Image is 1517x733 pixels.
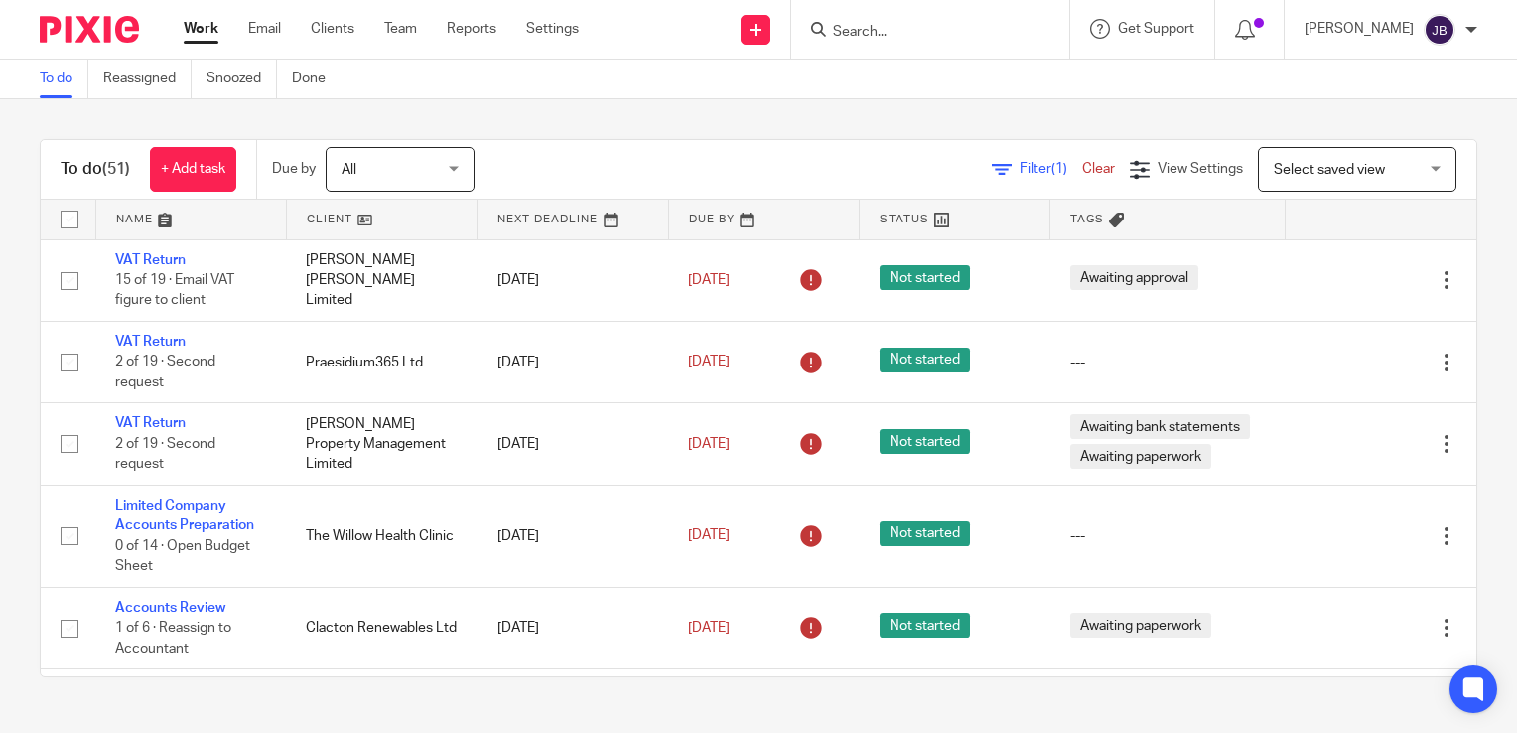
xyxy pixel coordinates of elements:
td: [PERSON_NAME] Property Management Limited [286,403,477,485]
span: [DATE] [688,273,730,287]
span: (51) [102,161,130,177]
img: svg%3E [1424,14,1455,46]
a: Clear [1082,162,1115,176]
td: [DATE] [478,239,668,321]
td: Clacton Renewables Ltd [286,587,477,668]
td: [DATE] [478,321,668,402]
span: [DATE] [688,529,730,543]
div: --- [1070,526,1266,546]
a: Snoozed [207,60,277,98]
a: Email [248,19,281,39]
a: + Add task [150,147,236,192]
span: Tags [1070,214,1104,224]
span: Select saved view [1274,163,1385,177]
a: VAT Return [115,416,186,430]
img: Pixie [40,16,139,43]
span: Not started [880,429,970,454]
a: Reassigned [103,60,192,98]
a: VAT Return [115,253,186,267]
span: [DATE] [688,621,730,635]
span: Awaiting paperwork [1070,613,1211,638]
span: Not started [880,613,970,638]
span: [DATE] [688,356,730,369]
span: (1) [1051,162,1067,176]
span: Get Support [1118,22,1194,36]
a: Limited Company Accounts Preparation [115,499,254,532]
td: [DATE] [478,485,668,587]
span: All [342,163,356,177]
a: Reports [447,19,496,39]
a: To do [40,60,88,98]
a: Team [384,19,417,39]
a: VAT Return [115,335,186,349]
a: Work [184,19,218,39]
span: Not started [880,521,970,546]
span: Filter [1020,162,1082,176]
span: 15 of 19 · Email VAT figure to client [115,273,234,308]
td: [DATE] [478,587,668,668]
td: [DATE] [478,403,668,485]
span: 2 of 19 · Second request [115,356,215,390]
td: The Willow Health Clinic [286,485,477,587]
p: Due by [272,159,316,179]
span: Awaiting bank statements [1070,414,1250,439]
span: [DATE] [688,437,730,451]
a: Accounts Review [115,601,225,615]
span: Not started [880,265,970,290]
h1: To do [61,159,130,180]
a: Settings [526,19,579,39]
p: [PERSON_NAME] [1305,19,1414,39]
span: Awaiting approval [1070,265,1198,290]
td: Praesidium365 Ltd [286,321,477,402]
span: 2 of 19 · Second request [115,437,215,472]
div: --- [1070,353,1266,372]
span: Awaiting paperwork [1070,444,1211,469]
span: View Settings [1158,162,1243,176]
td: [PERSON_NAME] [PERSON_NAME] Limited [286,239,477,321]
a: Done [292,60,341,98]
span: 0 of 14 · Open Budget Sheet [115,539,250,574]
input: Search [831,24,1010,42]
span: 1 of 6 · Reassign to Accountant [115,621,231,656]
a: Clients [311,19,354,39]
span: Not started [880,348,970,372]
